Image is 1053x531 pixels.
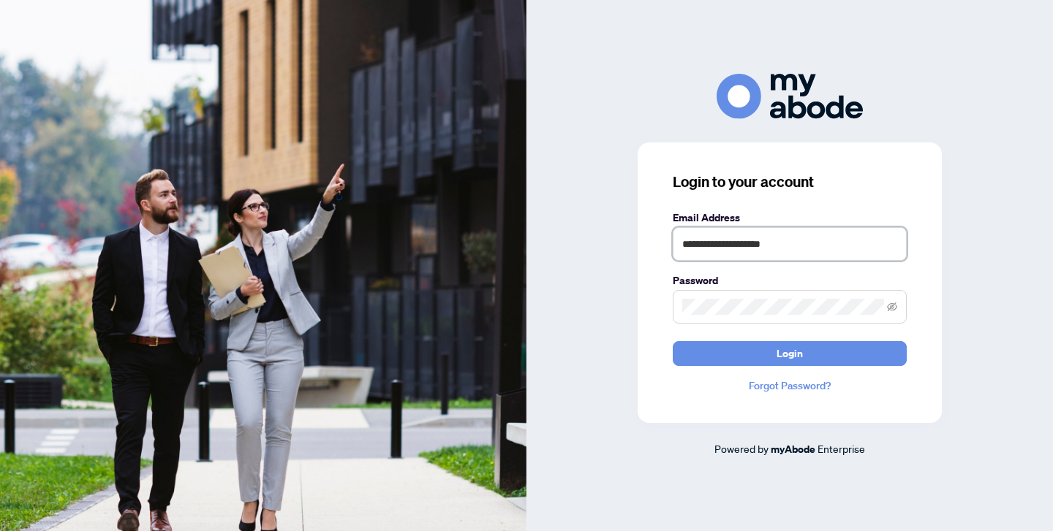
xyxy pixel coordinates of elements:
[887,302,897,312] span: eye-invisible
[673,172,907,192] h3: Login to your account
[673,210,907,226] label: Email Address
[714,442,769,455] span: Powered by
[717,74,863,118] img: ma-logo
[777,342,803,365] span: Login
[673,378,907,394] a: Forgot Password?
[673,272,907,289] label: Password
[818,442,865,455] span: Enterprise
[673,341,907,366] button: Login
[771,441,815,457] a: myAbode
